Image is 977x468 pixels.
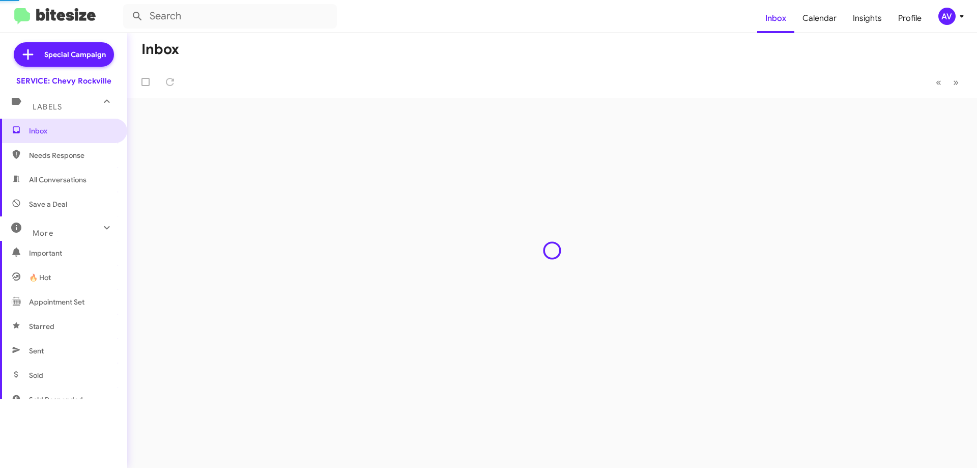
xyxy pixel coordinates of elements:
span: All Conversations [29,175,87,185]
span: 🔥 Hot [29,272,51,283]
nav: Page navigation example [930,72,965,93]
span: Labels [33,102,62,112]
a: Inbox [757,4,794,33]
span: Starred [29,321,54,332]
a: Profile [890,4,930,33]
div: SERVICE: Chevy Rockville [16,76,111,86]
span: Sold [29,370,43,380]
a: Special Campaign [14,42,114,67]
span: Inbox [29,126,116,136]
span: Important [29,248,116,258]
span: Appointment Set [29,297,84,307]
span: » [953,76,959,89]
h1: Inbox [141,41,179,58]
span: Sent [29,346,44,356]
a: Calendar [794,4,845,33]
div: AV [938,8,956,25]
span: Sold Responded [29,395,83,405]
button: Previous [930,72,947,93]
button: AV [930,8,966,25]
span: Needs Response [29,150,116,160]
input: Search [123,4,337,29]
span: Save a Deal [29,199,67,209]
span: Special Campaign [44,49,106,60]
span: « [936,76,941,89]
span: More [33,229,53,238]
button: Next [947,72,965,93]
a: Insights [845,4,890,33]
